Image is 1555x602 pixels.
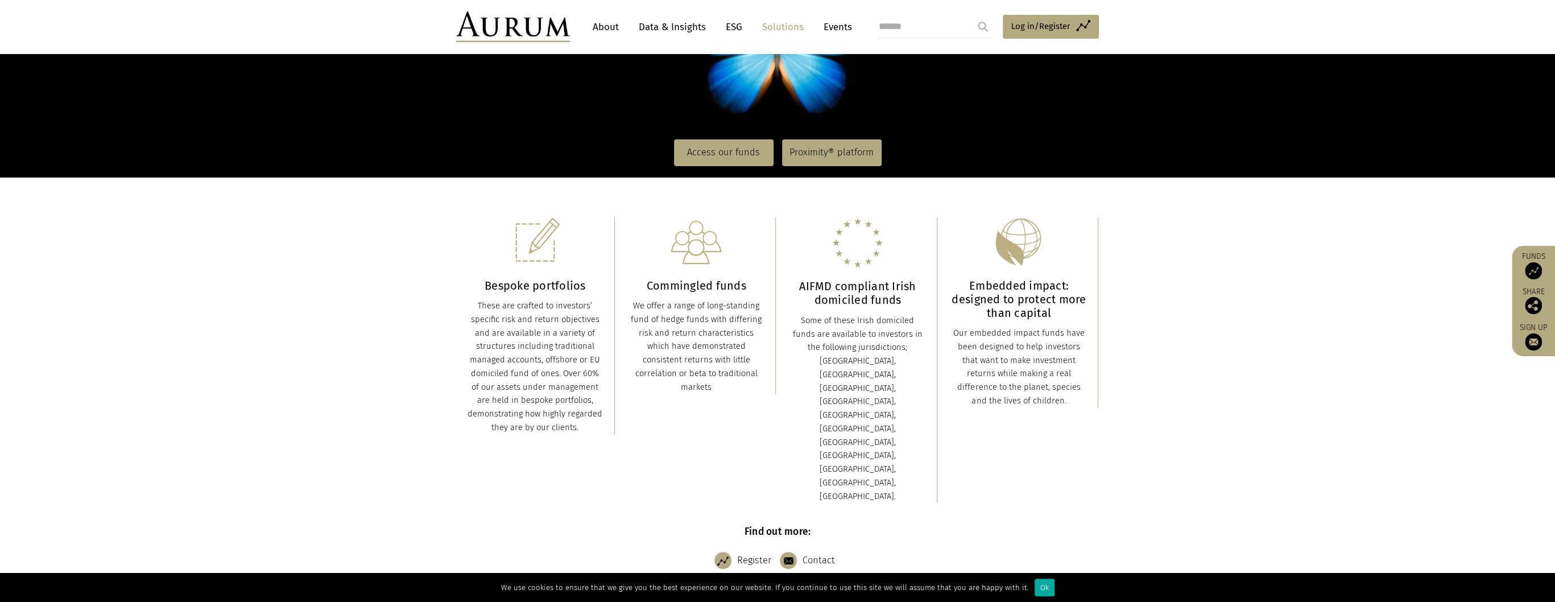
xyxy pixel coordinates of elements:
[456,11,570,42] img: Aurum
[1011,19,1070,33] span: Log in/Register
[1517,251,1549,279] a: Funds
[1517,288,1549,314] div: Share
[456,526,1099,538] h6: Find out more:
[818,17,852,38] a: Events
[633,17,712,38] a: Data & Insights
[782,139,882,166] a: Proximity® platform
[674,139,774,166] a: Access our funds
[756,17,809,38] a: Solutions
[714,546,777,575] a: Register
[587,17,625,38] a: About
[952,279,1087,320] h3: Embedded impact: designed to protect more than capital
[629,299,764,394] div: We offer a range of long-standing fund of hedge funds with differing risk and return characterist...
[971,15,994,38] input: Submit
[1525,333,1542,351] img: Sign up to our newsletter
[468,299,603,435] div: These are crafted to investors’ specific risk and return objectives and are available in a variet...
[790,314,925,504] div: Some of these Irish domiciled funds are available to investors in the following jurisdictions; [G...
[629,279,764,292] h3: Commingled funds
[720,17,748,38] a: ESG
[952,327,1087,408] div: Our embedded impact funds have been designed to help investors that want to make investment retur...
[1517,323,1549,351] a: Sign up
[1525,262,1542,279] img: Access Funds
[780,546,841,575] a: Contact
[790,279,925,307] h3: AIFMD compliant Irish domiciled funds
[1003,15,1099,39] a: Log in/Register
[468,279,603,292] h3: Bespoke portfolios
[1525,297,1542,314] img: Share this post
[1035,579,1054,596] div: Ok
